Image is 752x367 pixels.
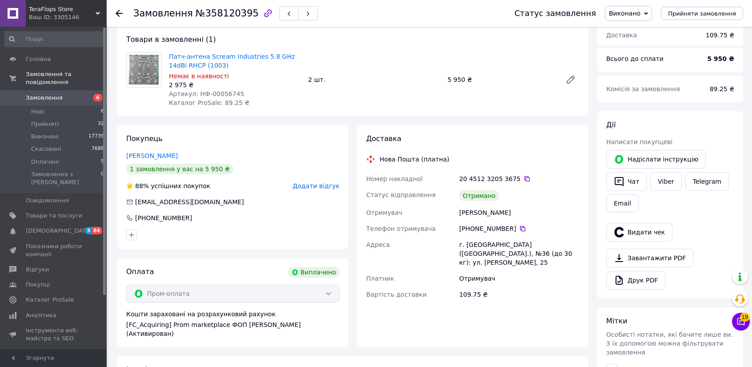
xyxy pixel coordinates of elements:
span: Номер накладної [366,175,423,182]
span: Замовлення [133,8,193,19]
span: Артикул: НФ-00056745 [169,90,244,97]
span: Мітки [606,317,628,325]
span: Каталог ProSale [26,296,74,304]
span: TeraFlops Store [29,5,96,13]
div: г. [GEOGRAPHIC_DATA] ([GEOGRAPHIC_DATA].), №36 (до 30 кг): ул. [PERSON_NAME], 25 [457,237,581,270]
div: 109.75 ₴ [457,286,581,302]
span: Всього до сплати [606,55,664,62]
b: 5 950 ₴ [707,55,734,62]
div: 20 4512 3205 3675 [459,174,580,183]
span: Платник [366,275,394,282]
button: Email [606,194,639,212]
span: 5 [85,227,92,234]
span: Інструменти веб-майстра та SEO [26,327,82,343]
div: 2 975 ₴ [169,81,301,89]
span: Виконано [609,10,640,17]
span: 19 [740,311,750,320]
span: Замовлення та повідомлення [26,70,107,86]
a: Завантажити PDF [606,249,693,267]
span: №358120395 [196,8,259,19]
span: 6 [93,94,102,101]
span: Прийняті [31,120,59,128]
span: [DEMOGRAPHIC_DATA] [26,227,92,235]
span: Отримувач [366,209,402,216]
div: 1 замовлення у вас на 5 950 ₴ [126,164,233,174]
img: Патч-антена Scream Industries 5.8 GHz 14dBi RHCP (1003) [127,52,161,87]
span: Адреса [366,241,390,248]
a: Telegram [685,172,729,191]
span: 32 [98,120,104,128]
div: успішних покупок [126,181,210,190]
div: 109.75 ₴ [700,25,740,45]
div: Виплачено [288,267,340,278]
button: Чат [606,172,647,191]
span: Покупці [26,281,50,289]
div: Отримано [459,190,499,201]
div: Повернутися назад [116,9,123,18]
input: Пошук [4,31,105,47]
span: Оплачені [31,158,59,166]
span: Статус відправлення [366,191,436,198]
button: Надіслати інструкцію [606,150,706,169]
span: Комісія за замовлення [606,85,680,93]
div: Нова Пошта (платна) [377,155,452,164]
div: 2 шт. [304,73,444,86]
button: Видати чек [606,223,672,242]
span: Виконані [31,133,59,141]
span: [EMAIL_ADDRESS][DOMAIN_NAME] [135,198,244,206]
a: Друк PDF [606,271,665,290]
span: Замовлення з [PERSON_NAME] [31,170,101,186]
a: [PERSON_NAME] [126,152,178,159]
span: Вартість доставки [366,291,427,298]
span: Прийняти замовлення [668,10,736,17]
span: Замовлення [26,94,63,102]
span: 7688 [92,145,104,153]
span: Повідомлення [26,197,69,205]
span: Оплата [126,267,154,276]
span: Написати покупцеві [606,138,672,145]
a: Патч-антена Scream Industries 5.8 GHz 14dBi RHCP (1003) [169,53,295,69]
span: Особисті нотатки, які бачите лише ви. З їх допомогою можна фільтрувати замовлення [606,331,733,356]
span: Показники роботи компанії [26,242,82,258]
a: Редагувати [562,71,580,89]
div: Статус замовлення [514,9,596,18]
button: Чат з покупцем19 [732,313,750,331]
div: 5 950 ₴ [444,73,558,86]
span: Аналітика [26,311,56,319]
span: 17739 [88,133,104,141]
span: Скасовані [31,145,61,153]
span: Дії [606,121,616,129]
span: Відгуки [26,266,49,274]
span: Нові [31,108,44,116]
a: Viber [650,172,681,191]
span: Додати відгук [293,182,340,190]
span: Товари та послуги [26,212,82,220]
span: Головна [26,55,51,63]
span: 5 [101,158,104,166]
span: Доставка [606,32,637,39]
div: [PERSON_NAME] [457,205,581,221]
span: 6 [101,108,104,116]
span: Каталог ProSale: 89.25 ₴ [169,99,249,106]
div: [PHONE_NUMBER] [134,214,193,222]
span: 89.25 ₴ [710,85,734,93]
button: Прийняти замовлення [661,7,743,20]
span: Товари в замовленні (1) [126,35,216,44]
span: Покупець [126,134,163,143]
span: 0 [101,170,104,186]
span: Немає в наявності [169,73,229,80]
div: Отримувач [457,270,581,286]
div: [PHONE_NUMBER] [459,224,580,233]
div: Кошти зараховані на розрахунковий рахунок [126,310,340,338]
div: [FC_Acquiring] Prom marketplace ФОП [PERSON_NAME] (Активирован) [126,320,340,338]
span: Телефон отримувача [366,225,436,232]
div: Ваш ID: 3305146 [29,13,107,21]
span: Доставка [366,134,401,143]
span: 88% [135,182,149,190]
span: 84 [92,227,102,234]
